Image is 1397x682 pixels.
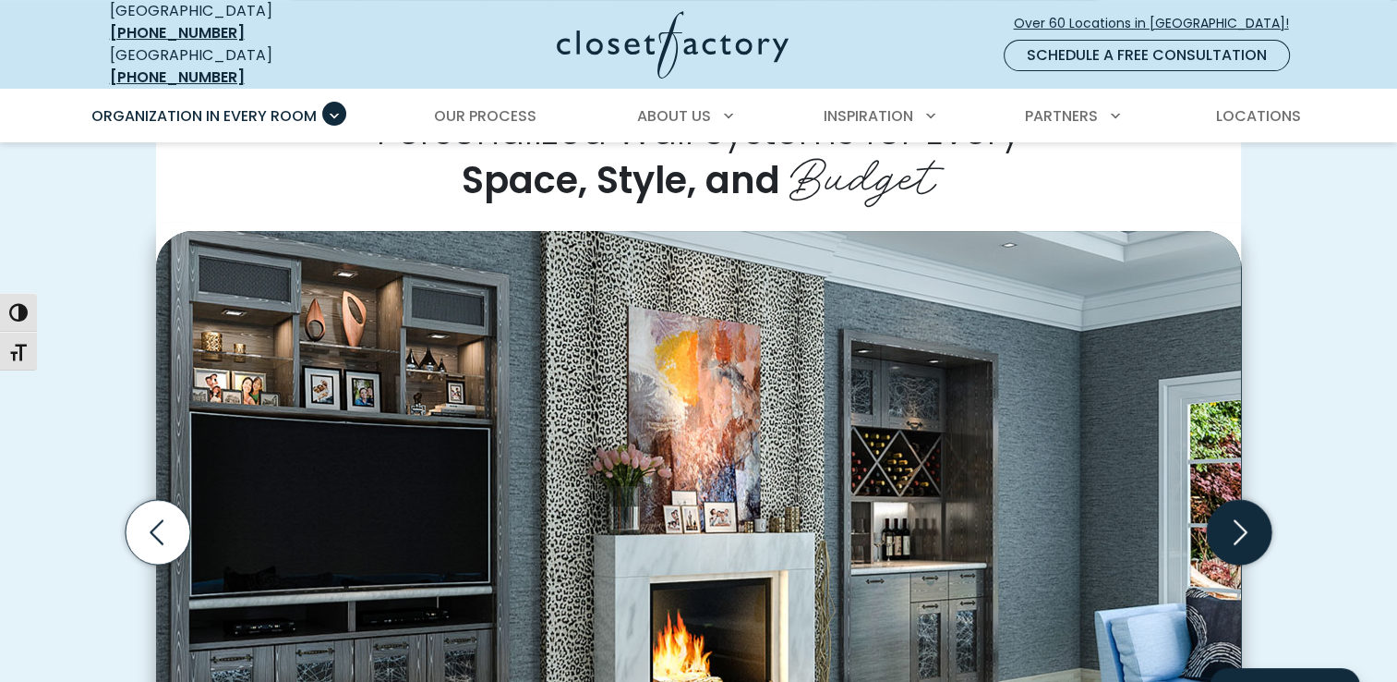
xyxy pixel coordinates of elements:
button: Next slide [1199,493,1279,572]
a: [PHONE_NUMBER] [110,67,245,88]
div: [GEOGRAPHIC_DATA] [110,44,378,89]
span: Organization in Every Room [91,105,317,127]
span: Space, Style, and [462,154,780,206]
a: [PHONE_NUMBER] [110,22,245,43]
a: Over 60 Locations in [GEOGRAPHIC_DATA]! [1013,7,1305,40]
span: Our Process [434,105,536,127]
img: Closet Factory Logo [557,11,789,79]
span: Partners [1025,105,1098,127]
span: About Us [637,105,711,127]
a: Schedule a Free Consultation [1004,40,1290,71]
span: Inspiration [824,105,913,127]
button: Previous slide [118,493,198,572]
span: Locations [1215,105,1300,127]
span: Budget [789,135,935,209]
nav: Primary Menu [78,91,1319,142]
span: Over 60 Locations in [GEOGRAPHIC_DATA]! [1014,14,1304,33]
